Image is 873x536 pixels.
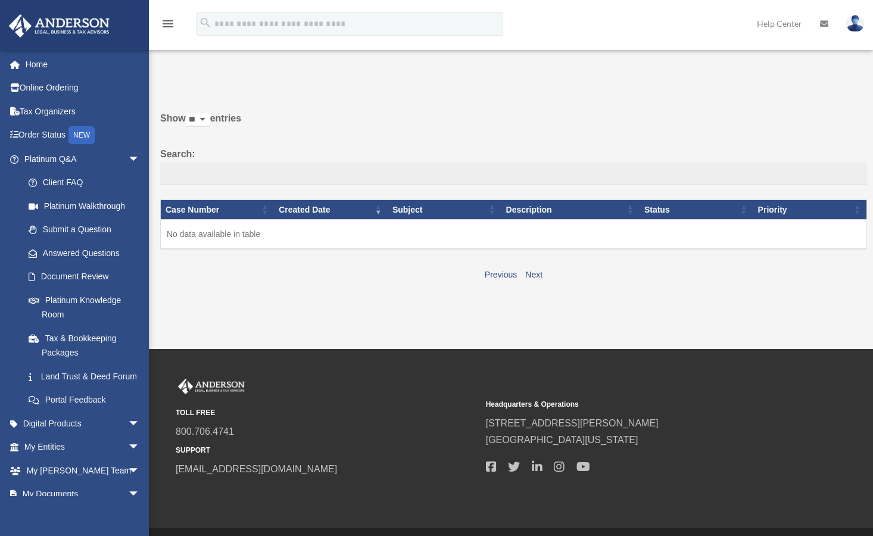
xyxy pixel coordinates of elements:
i: search [199,16,212,29]
a: Tax & Bookkeeping Packages [17,326,152,364]
label: Show entries [160,110,867,139]
a: Platinum Q&Aarrow_drop_down [8,147,152,171]
td: No data available in table [161,220,867,250]
a: Previous [485,270,517,279]
a: Portal Feedback [17,388,152,412]
a: 800.706.4741 [176,426,234,437]
a: Land Trust & Deed Forum [17,364,152,388]
a: Order StatusNEW [8,123,158,148]
a: Client FAQ [17,171,152,195]
a: Submit a Question [17,218,152,242]
small: SUPPORT [176,444,478,457]
a: Answered Questions [17,241,146,265]
a: Platinum Knowledge Room [17,288,152,326]
a: Online Ordering [8,76,158,100]
span: arrow_drop_down [128,459,152,483]
img: User Pic [846,15,864,32]
th: Subject: activate to sort column ascending [388,200,501,220]
small: Headquarters & Operations [486,398,788,411]
label: Search: [160,146,867,185]
a: [EMAIL_ADDRESS][DOMAIN_NAME] [176,464,337,474]
small: TOLL FREE [176,407,478,419]
span: arrow_drop_down [128,435,152,460]
div: NEW [68,126,95,144]
a: My [PERSON_NAME] Teamarrow_drop_down [8,459,158,482]
a: My Documentsarrow_drop_down [8,482,158,506]
th: Description: activate to sort column ascending [501,200,640,220]
span: arrow_drop_down [128,147,152,172]
th: Status: activate to sort column ascending [640,200,753,220]
a: Next [525,270,542,279]
a: Platinum Walkthrough [17,194,152,218]
span: arrow_drop_down [128,412,152,436]
img: Anderson Advisors Platinum Portal [176,379,247,394]
a: Digital Productsarrow_drop_down [8,412,158,435]
a: My Entitiesarrow_drop_down [8,435,158,459]
span: arrow_drop_down [128,482,152,507]
a: [GEOGRAPHIC_DATA][US_STATE] [486,435,638,445]
th: Case Number: activate to sort column ascending [161,200,275,220]
select: Showentries [186,113,210,127]
a: [STREET_ADDRESS][PERSON_NAME] [486,418,659,428]
a: menu [161,21,175,31]
a: Document Review [17,265,152,289]
th: Created Date: activate to sort column ascending [274,200,388,220]
input: Search: [160,163,867,185]
th: Priority: activate to sort column ascending [753,200,867,220]
i: menu [161,17,175,31]
a: Home [8,52,158,76]
img: Anderson Advisors Platinum Portal [5,14,113,38]
a: Tax Organizers [8,99,158,123]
